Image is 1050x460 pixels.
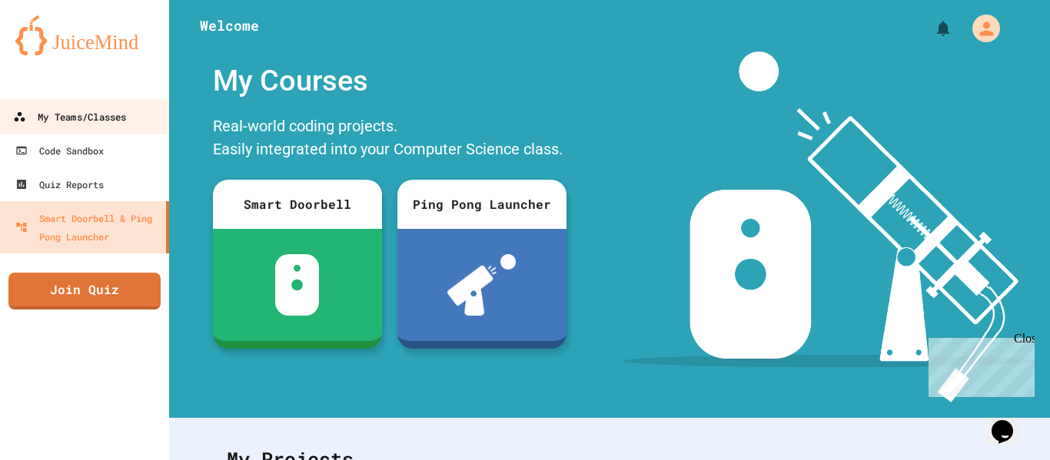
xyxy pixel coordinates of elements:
div: My Teams/Classes [13,108,126,127]
img: logo-orange.svg [15,15,154,55]
iframe: chat widget [985,399,1035,445]
div: Chat with us now!Close [6,6,106,98]
iframe: chat widget [922,332,1035,397]
div: My Courses [205,51,574,111]
div: Smart Doorbell [213,180,382,229]
img: sdb-white.svg [275,254,319,316]
div: Quiz Reports [15,175,104,194]
div: Real-world coding projects. Easily integrated into your Computer Science class. [205,111,574,168]
div: My Notifications [905,15,956,41]
div: My Account [956,11,1004,46]
div: Ping Pong Launcher [397,180,567,229]
img: banner-image-my-projects.png [623,51,1035,402]
div: Code Sandbox [15,141,104,160]
img: ppl-with-ball.png [447,254,516,316]
div: Smart Doorbell & Ping Pong Launcher [15,209,160,246]
a: Join Quiz [8,273,161,309]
